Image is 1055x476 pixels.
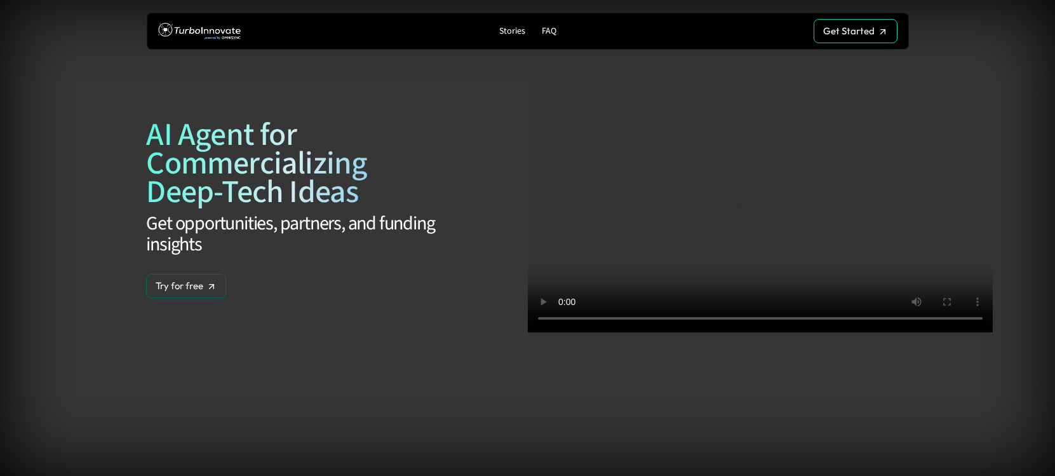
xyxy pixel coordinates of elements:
[823,25,875,37] p: Get Started
[499,26,525,37] p: Stories
[494,23,530,40] a: Stories
[814,19,897,43] a: Get Started
[542,26,556,37] p: FAQ
[537,23,561,40] a: FAQ
[158,20,241,43] img: TurboInnovate Logo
